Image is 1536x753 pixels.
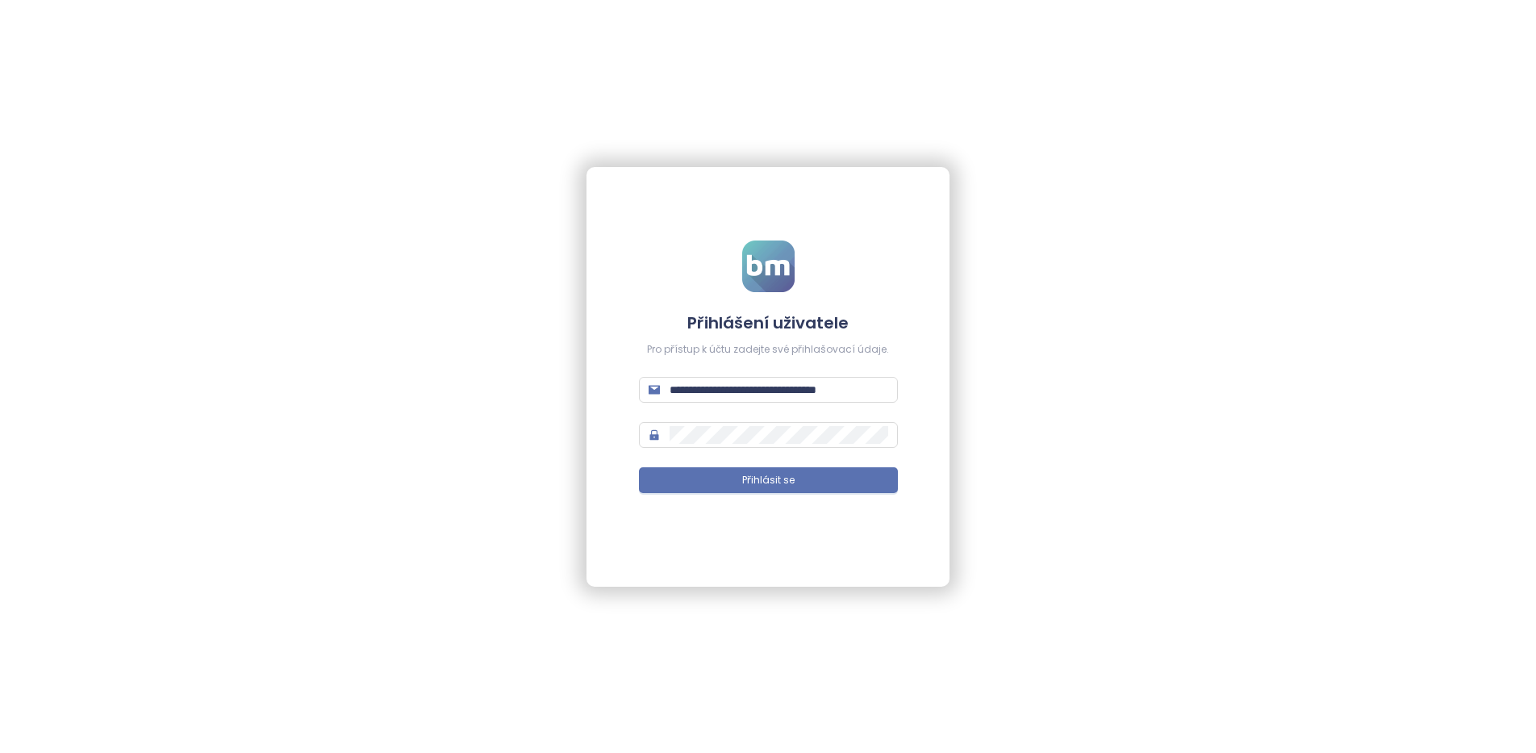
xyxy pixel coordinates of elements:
[649,429,660,441] span: lock
[649,384,660,395] span: mail
[639,312,898,334] h4: Přihlášení uživatele
[742,473,795,488] span: Přihlásit se
[639,342,898,358] div: Pro přístup k účtu zadejte své přihlašovací údaje.
[639,467,898,493] button: Přihlásit se
[742,241,795,292] img: logo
